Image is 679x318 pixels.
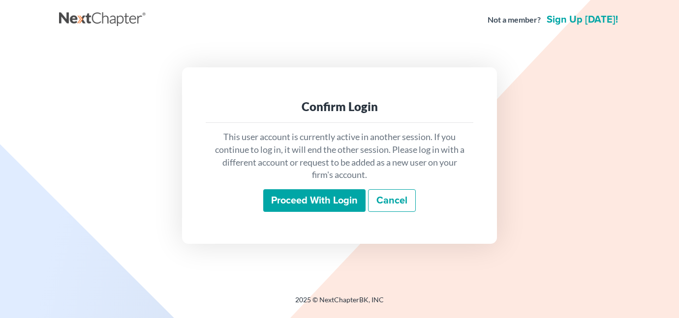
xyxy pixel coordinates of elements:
strong: Not a member? [488,14,541,26]
div: Confirm Login [214,99,465,115]
input: Proceed with login [263,189,366,212]
p: This user account is currently active in another session. If you continue to log in, it will end ... [214,131,465,181]
a: Sign up [DATE]! [545,15,620,25]
div: 2025 © NextChapterBK, INC [59,295,620,313]
a: Cancel [368,189,416,212]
